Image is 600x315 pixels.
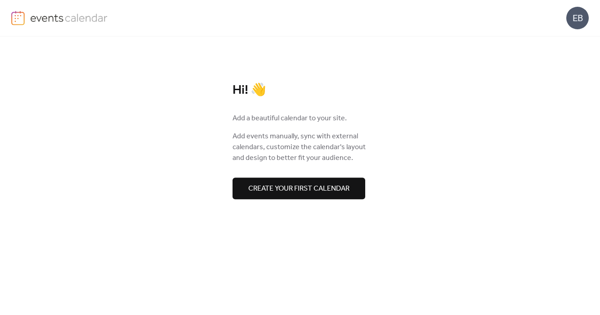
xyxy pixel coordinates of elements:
[233,113,347,124] span: Add a beautiful calendar to your site.
[248,183,349,194] span: Create your first calendar
[11,11,25,25] img: logo
[566,7,589,29] div: EB
[30,11,108,24] img: logo-type
[233,82,367,98] div: Hi! 👋
[233,131,367,164] span: Add events manually, sync with external calendars, customize the calendar's layout and design to ...
[233,178,365,199] button: Create your first calendar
